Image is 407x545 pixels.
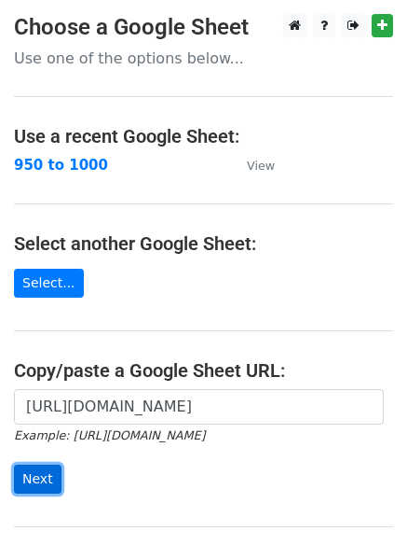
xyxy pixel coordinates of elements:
a: Select... [14,269,84,298]
iframe: Chat Widget [314,455,407,545]
input: Paste your Google Sheet URL here [14,389,384,425]
h4: Copy/paste a Google Sheet URL: [14,359,393,382]
h4: Use a recent Google Sheet: [14,125,393,147]
input: Next [14,465,61,494]
a: 950 to 1000 [14,157,108,174]
a: View [228,157,275,174]
p: Use one of the options below... [14,49,393,68]
small: Example: [URL][DOMAIN_NAME] [14,428,205,442]
h4: Select another Google Sheet: [14,232,393,255]
small: View [247,159,275,173]
h3: Choose a Google Sheet [14,14,393,41]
